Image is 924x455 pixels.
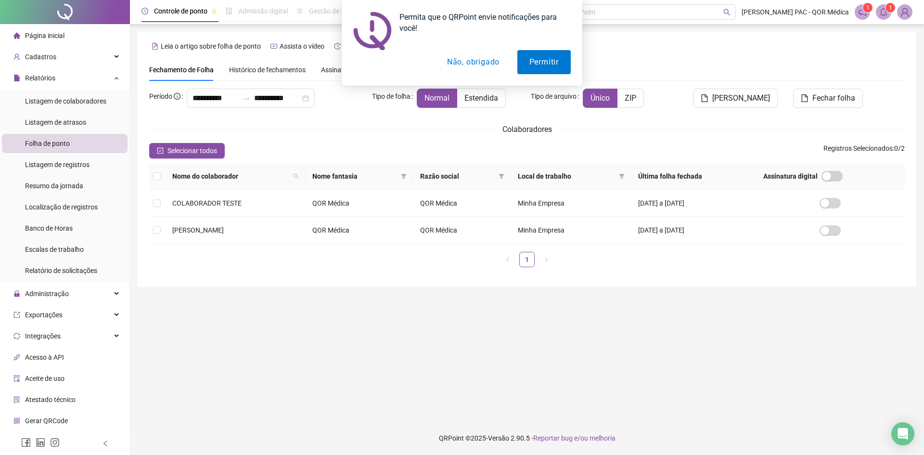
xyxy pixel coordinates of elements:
span: Registros Selecionados [823,144,893,152]
div: Permita que o QRPoint envie notificações para você! [392,12,571,34]
footer: QRPoint © 2025 - 2.90.5 - [130,421,924,455]
span: Relatório de solicitações [25,267,97,274]
li: 1 [519,252,535,267]
span: Reportar bug e/ou melhoria [533,434,616,442]
span: Atestado técnico [25,396,76,403]
span: Banco de Horas [25,224,73,232]
span: api [13,354,20,361]
span: sync [13,333,20,339]
span: Gerar QRCode [25,417,68,425]
span: [PERSON_NAME] [712,92,770,104]
td: QOR Médica [412,190,510,217]
span: Localização de registros [25,203,98,211]
td: Minha Empresa [510,190,630,217]
span: search [293,173,299,179]
span: filter [499,173,504,179]
span: Normal [424,93,449,103]
span: export [13,312,20,318]
span: [PERSON_NAME] [172,226,224,234]
button: left [500,252,515,267]
td: QOR Médica [305,217,412,244]
span: linkedin [36,438,45,447]
span: Integrações [25,332,61,340]
span: Único [590,93,610,103]
button: Não, obrigado [435,50,512,74]
button: [PERSON_NAME] [693,89,778,108]
td: QOR Médica [412,217,510,244]
span: filter [617,169,627,183]
button: Permitir [517,50,571,74]
span: file [801,94,808,102]
span: filter [401,173,407,179]
span: COLABORADOR TESTE [172,199,242,207]
span: Nome fantasia [312,171,397,182]
span: Escalas de trabalho [25,246,84,253]
span: Acesso à API [25,353,64,361]
span: filter [399,169,409,183]
span: facebook [21,438,31,447]
span: info-circle [174,93,180,100]
span: : 0 / 2 [823,143,905,158]
span: to [243,94,250,102]
button: Fechar folha [793,89,863,108]
span: swap-right [243,94,250,102]
span: lock [13,290,20,297]
span: Exportações [25,311,63,319]
span: ZIP [625,93,636,103]
button: right [539,252,554,267]
span: Nome do colaborador [172,171,289,182]
li: Página anterior [500,252,515,267]
span: solution [13,396,20,403]
span: instagram [50,438,60,447]
span: qrcode [13,417,20,424]
span: check-square [157,147,164,154]
th: Última folha fechada [630,163,756,190]
span: left [102,440,109,447]
li: Próxima página [539,252,554,267]
span: Colaboradores [502,125,552,134]
span: Tipo de folha [372,91,411,102]
span: Local de trabalho [518,171,615,182]
span: left [505,257,511,262]
span: Folha de ponto [25,140,70,147]
span: Listagem de registros [25,161,90,169]
span: Administração [25,290,69,298]
span: Razão social [420,171,495,182]
span: audit [13,375,20,382]
td: [DATE] a [DATE] [630,217,756,244]
img: notification icon [353,12,392,50]
div: Open Intercom Messenger [891,422,914,445]
span: search [291,169,301,183]
span: Período [149,92,172,100]
span: Aceite de uso [25,375,64,382]
td: Minha Empresa [510,217,630,244]
span: Resumo da jornada [25,182,83,190]
span: file [701,94,708,102]
span: Fechar folha [812,92,855,104]
span: right [543,257,549,262]
span: filter [497,169,506,183]
td: QOR Médica [305,190,412,217]
span: Estendida [464,93,498,103]
span: filter [619,173,625,179]
span: Listagem de atrasos [25,118,86,126]
span: Versão [488,434,509,442]
span: Tipo de arquivo [531,91,577,102]
button: Selecionar todos [149,143,225,158]
td: [DATE] a [DATE] [630,190,756,217]
a: 1 [520,252,534,267]
span: Assinatura digital [763,171,818,182]
span: Selecionar todos [167,145,217,156]
span: Listagem de colaboradores [25,97,106,105]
